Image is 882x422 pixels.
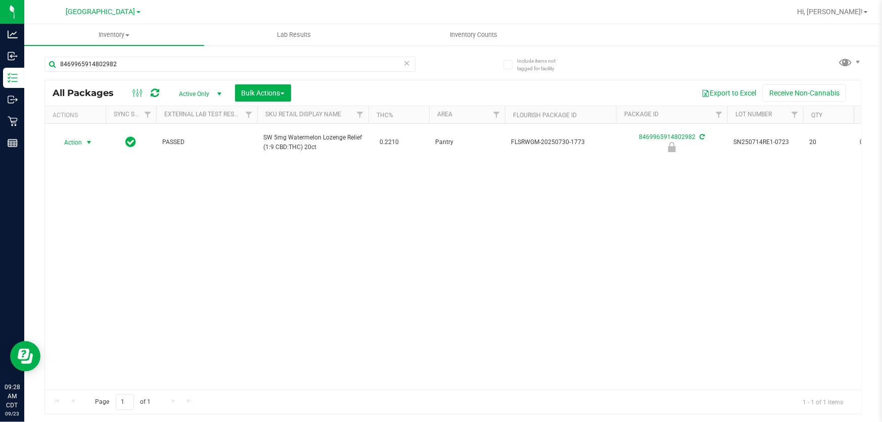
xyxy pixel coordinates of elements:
a: Lab Results [204,24,384,45]
div: Newly Received [615,142,729,152]
p: 09:28 AM CDT [5,383,20,410]
a: Sync Status [114,111,153,118]
a: Lot Number [735,111,772,118]
span: 1 - 1 of 1 items [795,394,851,409]
span: SW 5mg Watermelon Lozenge Relief (1:9 CBD:THC) 20ct [263,133,362,152]
input: 1 [116,394,134,410]
a: THC% [377,112,393,119]
span: 20 [809,137,848,147]
span: In Sync [126,135,136,149]
inline-svg: Outbound [8,95,18,105]
a: Flourish Package ID [513,112,577,119]
span: Clear [403,57,410,70]
inline-svg: Inbound [8,51,18,61]
span: PASSED [162,137,251,147]
a: Filter [241,106,257,123]
span: Action [55,135,82,150]
a: Filter [488,106,505,123]
a: Filter [352,106,368,123]
button: Bulk Actions [235,84,291,102]
span: FLSRWGM-20250730-1773 [511,137,610,147]
a: Package ID [624,111,659,118]
span: Hi, [PERSON_NAME]! [797,8,863,16]
button: Export to Excel [695,84,763,102]
a: Area [437,111,452,118]
a: Filter [711,106,727,123]
span: 0.2210 [375,135,404,150]
span: Sync from Compliance System [698,133,705,140]
a: Inventory Counts [384,24,564,45]
a: External Lab Test Result [164,111,244,118]
span: Include items not tagged for facility [517,57,568,72]
a: Sku Retail Display Name [265,111,341,118]
span: Bulk Actions [242,89,285,97]
span: select [83,135,96,150]
a: Filter [786,106,803,123]
div: Actions [53,112,102,119]
span: Inventory [24,30,204,39]
span: Page of 1 [86,394,159,410]
input: Search Package ID, Item Name, SKU, Lot or Part Number... [44,57,415,72]
span: Pantry [435,137,499,147]
p: 09/23 [5,410,20,417]
button: Receive Non-Cannabis [763,84,846,102]
a: Filter [140,106,156,123]
span: Inventory Counts [436,30,511,39]
iframe: Resource center [10,341,40,371]
inline-svg: Analytics [8,29,18,39]
span: SN250714RE1-0723 [733,137,797,147]
a: Qty [811,112,822,119]
a: 8469965914802982 [639,133,695,140]
a: Inventory [24,24,204,45]
span: [GEOGRAPHIC_DATA] [66,8,135,16]
span: All Packages [53,87,124,99]
span: Lab Results [263,30,324,39]
inline-svg: Reports [8,138,18,148]
inline-svg: Inventory [8,73,18,83]
inline-svg: Retail [8,116,18,126]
